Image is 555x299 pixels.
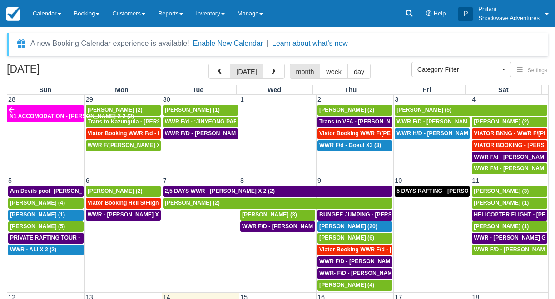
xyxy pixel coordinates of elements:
a: 2,5 DAYS WWR - [PERSON_NAME] X 2 (2) [163,186,392,197]
a: N1 ACCOMODATION - [PERSON_NAME] X 2 (2) [7,105,84,122]
a: Trans to VFA - [PERSON_NAME] X 2 (2) [317,117,392,127]
span: WWR H/D - [PERSON_NAME] 5 (5) [396,130,486,137]
a: [PERSON_NAME] (1) [8,210,84,221]
span: WWR F/[PERSON_NAME] X2 (2) [88,142,172,148]
a: WWR F/D - [PERSON_NAME] X 1 (1) [163,128,238,139]
a: [PERSON_NAME] (20) [317,221,392,232]
a: [PERSON_NAME] (1) [472,221,547,232]
a: WWR F/d - [PERSON_NAME] X 2 (2) [472,152,547,163]
button: month [290,64,321,79]
a: HELICOPTER FLIGHT - [PERSON_NAME] G X 1 (1) [472,210,547,221]
span: Trans to Kazungula - [PERSON_NAME] x 1 (2) [88,118,208,125]
a: [PERSON_NAME] (4) [317,280,392,291]
span: [PERSON_NAME] (2) [88,188,143,194]
span: 5 DAYS RAFTING - [PERSON_NAME] X 2 (4) [396,188,512,194]
a: WWR F/D - [PERSON_NAME] X 4 (4) [395,117,470,127]
span: Viator Booking Heli S/Flight - [PERSON_NAME] X 1 (1) [88,200,231,206]
span: Viator Booking WWR F/[PERSON_NAME] X 2 (2) [319,130,446,137]
span: Am Devils pool- [PERSON_NAME] X 2 (2) [10,188,119,194]
span: Settings [528,67,547,74]
span: Tue [193,86,204,93]
span: Category Filter [417,65,500,74]
span: 30 [162,96,171,103]
a: Viator Booking WWR F/d - [PERSON_NAME] [PERSON_NAME] X2 (2) [317,245,392,255]
button: day [347,64,371,79]
span: [PERSON_NAME] (2) [474,118,529,125]
a: VIATOR BOOKING - [PERSON_NAME] 2 (2) [472,140,547,151]
button: week [320,64,348,79]
a: WWR - ALI X 2 (2) [8,245,84,255]
span: 6 [85,177,90,184]
div: A new Booking Calendar experience is available! [30,38,189,49]
span: Viator Booking WWR F/d - [PERSON_NAME] [PERSON_NAME] X2 (2) [319,246,501,253]
span: 2,5 DAYS WWR - [PERSON_NAME] X 2 (2) [165,188,275,194]
span: [PERSON_NAME] (3) [242,211,297,218]
img: checkfront-main-nav-mini-logo.png [6,7,20,21]
span: 5 [7,177,13,184]
span: Viator Booking WWR F/d - Duty [PERSON_NAME] 2 (2) [88,130,232,137]
a: WWR F/D - [PERSON_NAME] X1 (1) [472,245,547,255]
a: [PERSON_NAME] (3) [472,186,547,197]
div: P [458,7,473,21]
a: [PERSON_NAME] (1) [163,105,238,116]
a: [PERSON_NAME] (2) [163,198,392,209]
h2: [DATE] [7,64,122,80]
span: 8 [239,177,245,184]
span: [PERSON_NAME] (5) [10,223,65,230]
a: WWR F/d - [PERSON_NAME] (1) [472,163,547,174]
button: Category Filter [411,62,511,77]
span: [PERSON_NAME] (1) [474,200,529,206]
span: [PERSON_NAME] (2) [319,107,374,113]
a: Viator Booking Heli S/Flight - [PERSON_NAME] X 1 (1) [86,198,161,209]
span: WWR F/D - [PERSON_NAME] X 4 (4) [319,258,414,265]
span: PRIVATE RAFTING TOUR - [PERSON_NAME] X 5 (5) [10,235,146,241]
span: WWR F/D - [PERSON_NAME] X 4 (4) [396,118,491,125]
span: [PERSON_NAME] (2) [88,107,143,113]
p: Shockwave Adventures [478,14,540,23]
a: [PERSON_NAME] (2) [472,117,547,127]
span: Sun [39,86,51,93]
span: Wed [268,86,281,93]
span: 11 [471,177,480,184]
span: Thu [345,86,357,93]
a: Viator Booking WWR F/d - Duty [PERSON_NAME] 2 (2) [86,128,161,139]
a: [PERSON_NAME] (3) [240,210,315,221]
span: 4 [471,96,476,103]
span: WWR - ALI X 2 (2) [10,246,56,253]
span: 29 [85,96,94,103]
span: [PERSON_NAME] (4) [319,282,374,288]
span: [PERSON_NAME] (2) [165,200,220,206]
a: WWR - [PERSON_NAME] G X 1 (1) [472,233,547,244]
span: WWR- F/D - [PERSON_NAME] 2 (2) [319,270,411,276]
a: [PERSON_NAME] (2) [86,105,161,116]
a: WWR F/D - [PERSON_NAME] X 4 (4) [317,256,392,267]
span: Help [434,10,446,17]
a: [PERSON_NAME] (5) [395,105,547,116]
a: WWR H/D - [PERSON_NAME] 5 (5) [395,128,470,139]
span: WWR F/D - [PERSON_NAME] X 1 (1) [165,130,260,137]
span: 7 [162,177,168,184]
a: Am Devils pool- [PERSON_NAME] X 2 (2) [8,186,84,197]
span: 9 [317,177,322,184]
a: Trans to Kazungula - [PERSON_NAME] x 1 (2) [86,117,161,127]
a: [PERSON_NAME] (1) [472,198,547,209]
p: Philani [478,5,540,14]
a: WWR - [PERSON_NAME] X 2 (2) [86,210,161,221]
a: Viator Booking WWR F/[PERSON_NAME] X 2 (2) [317,128,392,139]
span: WWR F/d - :JINYEONG PARK X 4 (4) [165,118,260,125]
span: [PERSON_NAME] (1) [474,223,529,230]
a: WWR F/[PERSON_NAME] X2 (2) [86,140,161,151]
a: BUNGEE JUMPING - [PERSON_NAME] 2 (2) [317,210,392,221]
span: Fri [423,86,431,93]
a: 5 DAYS RAFTING - [PERSON_NAME] X 2 (4) [395,186,470,197]
span: [PERSON_NAME] (6) [319,235,374,241]
a: PRIVATE RAFTING TOUR - [PERSON_NAME] X 5 (5) [8,233,84,244]
span: 3 [394,96,399,103]
span: [PERSON_NAME] (5) [396,107,451,113]
a: Learn about what's new [272,39,348,47]
span: [PERSON_NAME] (20) [319,223,377,230]
a: [PERSON_NAME] (4) [8,198,84,209]
span: WWR F\D - [PERSON_NAME] X 3 (3) [242,223,337,230]
a: WWR F\D - [PERSON_NAME] X 3 (3) [240,221,315,232]
i: Help [426,11,432,17]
